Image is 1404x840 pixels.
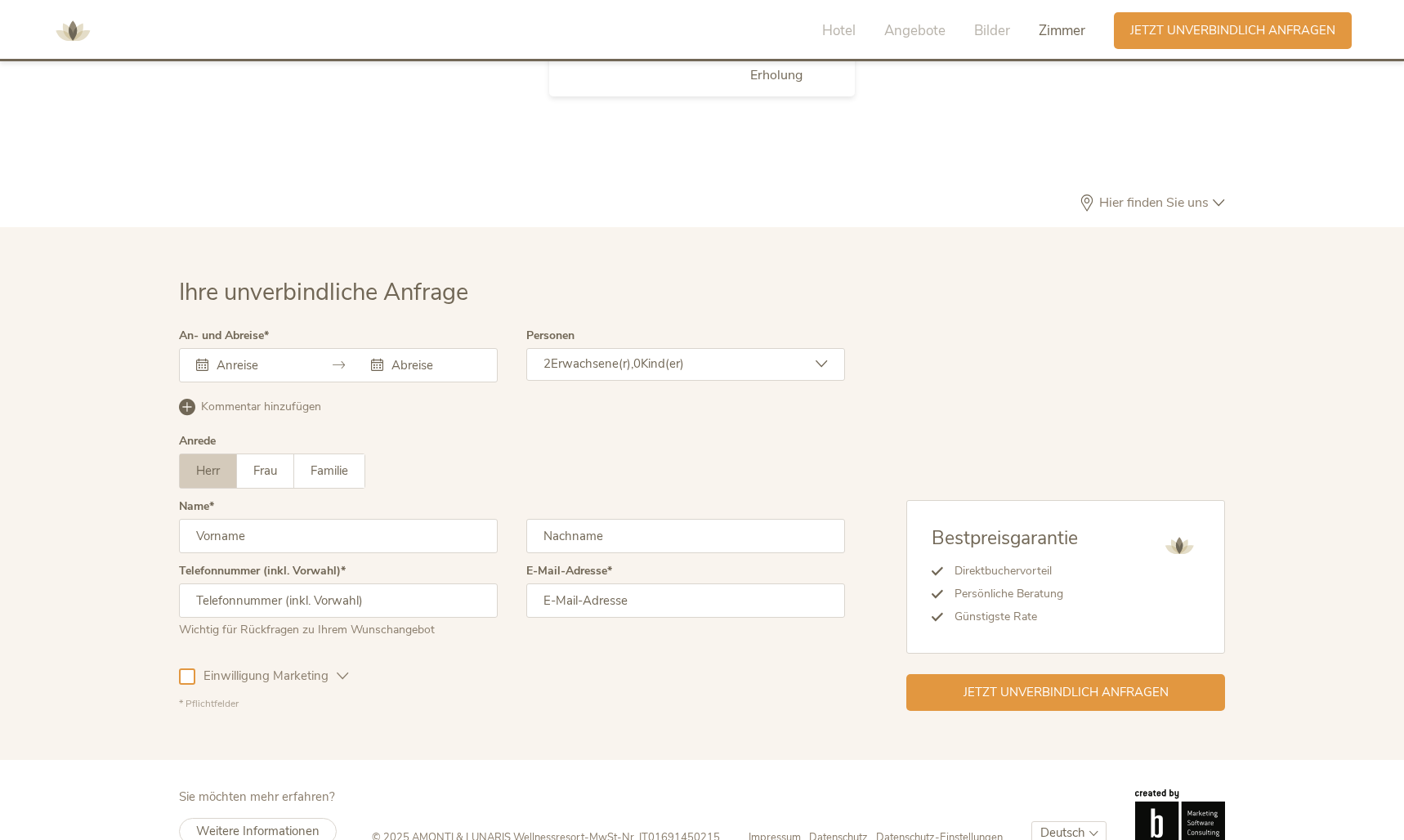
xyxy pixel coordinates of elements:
[822,21,856,40] span: Hotel
[179,501,214,512] label: Name
[1095,196,1213,209] span: Hier finden Sie uns
[195,668,337,685] span: Einwilligung Marketing
[387,357,481,373] input: Abreise
[633,355,641,372] span: 0
[543,355,551,372] span: 2
[1039,21,1085,40] span: Zimmer
[526,583,845,618] input: E-Mail-Adresse
[179,789,335,805] span: Sie möchten mehr erfahren?
[1130,22,1335,39] span: Jetzt unverbindlich anfragen
[179,583,498,618] input: Telefonnummer (inkl. Vorwahl)
[943,560,1078,583] li: Direktbuchervorteil
[526,330,575,342] label: Personen
[526,565,612,577] label: E-Mail-Adresse
[179,436,216,447] div: Anrede
[196,823,320,839] span: Weitere Informationen
[253,462,277,479] span: Frau
[179,697,845,711] div: * Pflichtfelder
[311,462,348,479] span: Familie
[179,330,269,342] label: An- und Abreise
[179,276,468,308] span: Ihre unverbindliche Anfrage
[179,565,346,577] label: Telefonnummer (inkl. Vorwahl)
[943,605,1078,628] li: Günstigste Rate
[974,21,1010,40] span: Bilder
[212,357,306,373] input: Anreise
[48,7,97,56] img: AMONTI & LUNARIS Wellnessresort
[179,519,498,553] input: Vorname
[48,25,97,36] a: AMONTI & LUNARIS Wellnessresort
[201,399,321,415] span: Kommentar hinzufügen
[750,66,803,84] span: Erholung
[179,618,498,638] div: Wichtig für Rückfragen zu Ihrem Wunschangebot
[551,355,633,372] span: Erwachsene(r),
[943,583,1078,605] li: Persönliche Beratung
[1159,525,1200,566] img: AMONTI & LUNARIS Wellnessresort
[932,525,1078,551] span: Bestpreisgarantie
[964,684,1169,701] span: Jetzt unverbindlich anfragen
[641,355,684,372] span: Kind(er)
[884,21,946,40] span: Angebote
[526,519,845,553] input: Nachname
[196,462,220,479] span: Herr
